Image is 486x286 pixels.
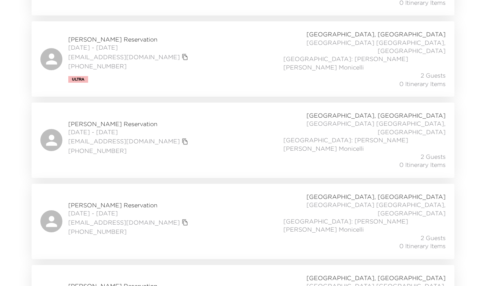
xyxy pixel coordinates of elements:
[180,52,190,62] button: copy primary member email
[68,147,190,155] span: [PHONE_NUMBER]
[421,71,446,79] span: 2 Guests
[68,137,180,145] a: [EMAIL_ADDRESS][DOMAIN_NAME]
[421,234,446,242] span: 2 Guests
[283,217,446,234] span: [GEOGRAPHIC_DATA]: [PERSON_NAME] [PERSON_NAME] Monicelli
[68,128,190,136] span: [DATE] - [DATE]
[307,30,446,38] span: [GEOGRAPHIC_DATA], [GEOGRAPHIC_DATA]
[68,218,180,226] a: [EMAIL_ADDRESS][DOMAIN_NAME]
[68,53,180,61] a: [EMAIL_ADDRESS][DOMAIN_NAME]
[72,77,84,82] span: Ultra
[283,201,446,217] span: [GEOGRAPHIC_DATA] [GEOGRAPHIC_DATA], [GEOGRAPHIC_DATA]
[180,136,190,147] button: copy primary member email
[399,80,446,88] span: 0 Itinerary Items
[307,111,446,119] span: [GEOGRAPHIC_DATA], [GEOGRAPHIC_DATA]
[68,43,190,51] span: [DATE] - [DATE]
[283,55,446,71] span: [GEOGRAPHIC_DATA]: [PERSON_NAME] [PERSON_NAME] Monicelli
[32,184,454,259] a: [PERSON_NAME] Reservation[DATE] - [DATE][EMAIL_ADDRESS][DOMAIN_NAME]copy primary member email[PHO...
[68,62,190,70] span: [PHONE_NUMBER]
[68,35,190,43] span: [PERSON_NAME] Reservation
[283,136,446,153] span: [GEOGRAPHIC_DATA]: [PERSON_NAME] [PERSON_NAME] Monicelli
[32,103,454,178] a: [PERSON_NAME] Reservation[DATE] - [DATE][EMAIL_ADDRESS][DOMAIN_NAME]copy primary member email[PHO...
[421,153,446,161] span: 2 Guests
[68,201,190,209] span: [PERSON_NAME] Reservation
[283,39,446,55] span: [GEOGRAPHIC_DATA] [GEOGRAPHIC_DATA], [GEOGRAPHIC_DATA]
[307,193,446,201] span: [GEOGRAPHIC_DATA], [GEOGRAPHIC_DATA]
[68,209,190,217] span: [DATE] - [DATE]
[68,228,190,236] span: [PHONE_NUMBER]
[68,120,190,128] span: [PERSON_NAME] Reservation
[307,274,446,282] span: [GEOGRAPHIC_DATA], [GEOGRAPHIC_DATA]
[399,242,446,250] span: 0 Itinerary Items
[399,161,446,169] span: 0 Itinerary Items
[180,217,190,228] button: copy primary member email
[283,119,446,136] span: [GEOGRAPHIC_DATA] [GEOGRAPHIC_DATA], [GEOGRAPHIC_DATA]
[32,21,454,97] a: [PERSON_NAME] Reservation[DATE] - [DATE][EMAIL_ADDRESS][DOMAIN_NAME]copy primary member email[PHO...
